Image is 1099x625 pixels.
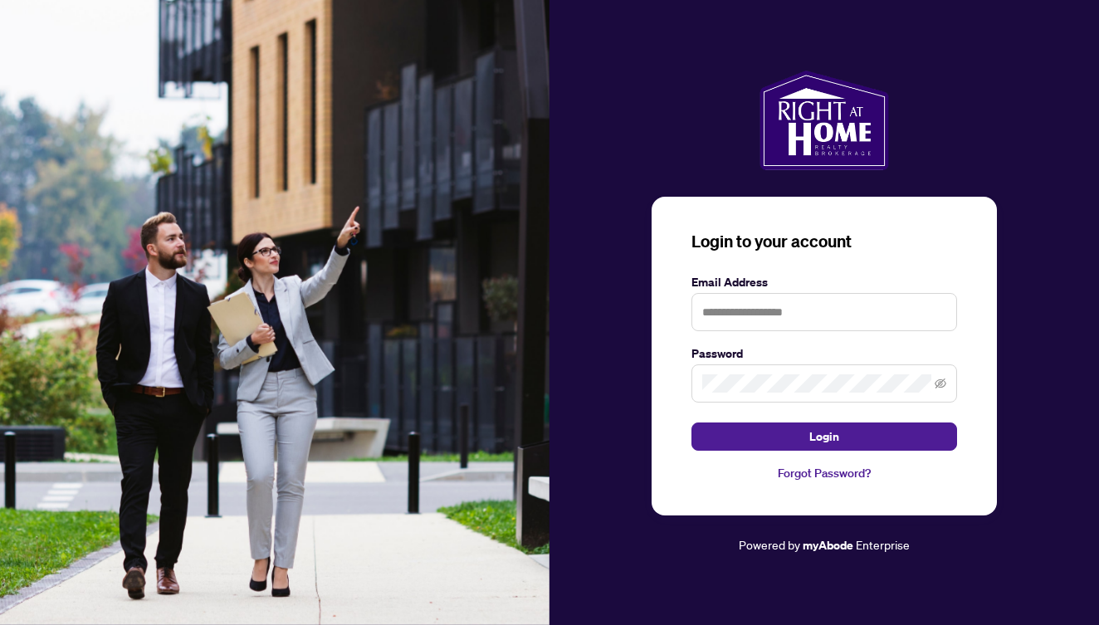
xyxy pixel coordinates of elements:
h3: Login to your account [691,230,957,253]
span: eye-invisible [935,378,946,389]
a: Forgot Password? [691,464,957,482]
img: ma-logo [760,71,888,170]
label: Password [691,344,957,363]
a: myAbode [803,536,853,554]
span: Enterprise [856,537,910,552]
button: Login [691,422,957,451]
label: Email Address [691,273,957,291]
span: Login [809,423,839,450]
span: Powered by [739,537,800,552]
